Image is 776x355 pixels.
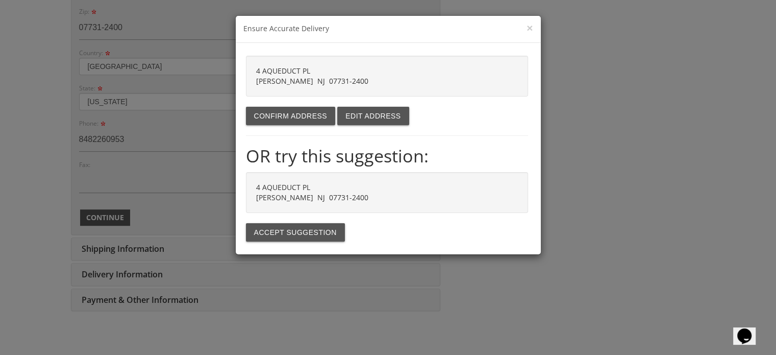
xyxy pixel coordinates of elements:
strong: OR try this suggestion: [246,144,429,168]
button: Accept suggestion [246,223,345,242]
button: Confirm address [246,107,336,125]
div: 4 AQUEDUCT PL [PERSON_NAME] NJ 07731-2400 [246,56,528,97]
iframe: chat widget [733,314,766,345]
button: Edit address [337,107,409,125]
h3: Ensure Accurate Delivery [243,23,533,35]
button: × [527,22,533,33]
strong: 4 AQUEDUCT PL [PERSON_NAME] NJ 07731-2400 [256,182,368,202]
